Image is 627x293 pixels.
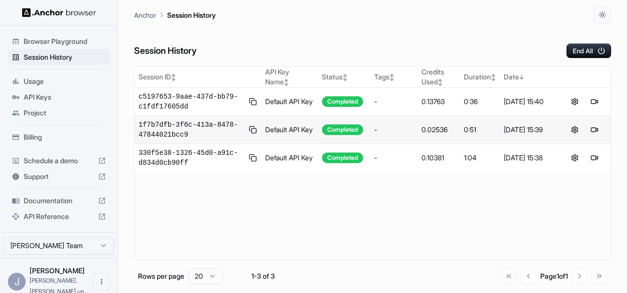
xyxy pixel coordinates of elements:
[138,271,184,281] p: Rows per page
[421,97,456,107] div: 0.13763
[8,34,110,49] div: Browser Playground
[374,125,414,135] div: -
[421,153,456,163] div: 0.10381
[134,44,197,58] h6: Session History
[30,266,85,275] span: Joe Dean
[171,73,176,81] span: ↕
[464,153,496,163] div: 1:04
[504,153,555,163] div: [DATE] 15:38
[491,73,496,81] span: ↕
[464,97,496,107] div: 0:36
[139,72,257,82] div: Session ID
[239,271,288,281] div: 1-3 of 3
[265,67,314,87] div: API Key Name
[139,120,245,140] span: 1f7b7dfb-3f6c-413a-8478-47844021bcc9
[24,76,106,86] span: Usage
[438,78,443,86] span: ↕
[8,49,110,65] div: Session History
[284,78,289,86] span: ↕
[24,212,94,221] span: API Reference
[343,73,348,81] span: ↕
[24,156,94,166] span: Schedule a demo
[519,73,524,81] span: ↓
[8,209,110,224] div: API Reference
[8,105,110,121] div: Project
[421,67,456,87] div: Credits Used
[504,72,555,82] div: Date
[22,8,96,17] img: Anchor Logo
[167,10,216,20] p: Session History
[389,73,394,81] span: ↕
[134,9,216,20] nav: breadcrumb
[322,96,363,107] div: Completed
[134,10,156,20] p: Anchor
[464,72,496,82] div: Duration
[24,37,106,46] span: Browser Playground
[374,72,414,82] div: Tags
[261,116,318,144] td: Default API Key
[566,43,611,58] button: End All
[8,169,110,184] div: Support
[504,97,555,107] div: [DATE] 15:40
[322,124,363,135] div: Completed
[24,92,106,102] span: API Keys
[93,273,110,291] button: Open menu
[322,72,366,82] div: Status
[8,89,110,105] div: API Keys
[24,108,106,118] span: Project
[540,271,568,281] div: Page 1 of 1
[464,125,496,135] div: 0:51
[8,129,110,145] div: Billing
[8,153,110,169] div: Schedule a demo
[24,172,94,182] span: Support
[8,193,110,209] div: Documentation
[139,92,245,111] span: c5197653-9aae-437d-bb79-c1fdf17605dd
[261,144,318,172] td: Default API Key
[24,132,106,142] span: Billing
[421,125,456,135] div: 0.02536
[374,153,414,163] div: -
[24,52,106,62] span: Session History
[261,88,318,116] td: Default API Key
[322,152,363,163] div: Completed
[24,196,94,206] span: Documentation
[139,148,245,168] span: 330f5e38-1326-45d0-a91c-d834d0cb90ff
[8,273,26,291] div: J
[504,125,555,135] div: [DATE] 15:39
[8,73,110,89] div: Usage
[374,97,414,107] div: -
